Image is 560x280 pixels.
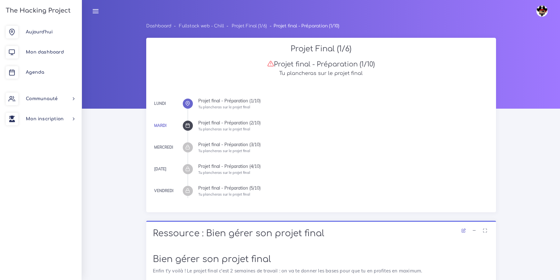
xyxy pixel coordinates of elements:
h2: Projet Final (1/6) [153,44,489,54]
span: Agenda [26,70,44,75]
h3: The Hacking Project [4,7,71,14]
span: Communauté [26,96,58,101]
div: Projet final - Préparation (3/10) [198,142,489,147]
h5: Tu plancheras sur le projet final [153,71,489,77]
div: Lundi [154,100,166,107]
h1: Bien gérer son projet final [153,254,489,265]
div: Projet final - Préparation (2/10) [198,121,489,125]
div: Projet final - Préparation (5/10) [198,186,489,190]
small: Tu plancheras sur le projet final [198,170,250,175]
h3: Projet final - Préparation (1/10) [153,60,489,68]
small: Tu plancheras sur le projet final [198,127,250,131]
img: avatar [536,5,548,17]
span: Aujourd'hui [26,30,53,34]
div: Projet final - Préparation (1/10) [198,99,489,103]
a: Fullstack web - Chill [179,24,224,28]
span: Mon dashboard [26,50,64,54]
small: Tu plancheras sur le projet final [198,192,250,197]
div: Vendredi [154,187,173,194]
small: Tu plancheras sur le projet final [198,105,250,109]
a: Dashboard [146,24,171,28]
li: Projet final - Préparation (1/10) [267,22,339,30]
small: Tu plancheras sur le projet final [198,149,250,153]
div: [DATE] [154,166,166,173]
div: Projet final - Préparation (4/10) [198,164,489,169]
div: Mercredi [154,144,173,151]
a: Projet Final (1/6) [232,24,267,28]
h1: Ressource : Bien gérer son projet final [153,228,489,239]
p: Enfin t'y voilà ! Le projet final c'est 2 semaines de travail : on va te donner les bases pour qu... [153,267,489,275]
span: Mon inscription [26,117,64,121]
a: Mardi [154,123,166,128]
